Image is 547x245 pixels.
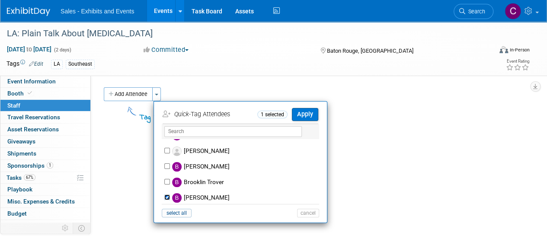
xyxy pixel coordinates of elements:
button: Add Attendee [104,87,153,101]
span: to [25,46,33,53]
span: Staff [7,102,20,109]
a: Giveaways [0,136,90,147]
div: In-Person [509,47,530,53]
td: -Tag Attendees [163,108,255,121]
a: Budget [0,208,90,220]
img: ExhibitDay [7,7,50,16]
button: select all [162,209,192,217]
button: Apply [292,108,318,121]
span: 1 selected [257,111,288,118]
img: B.jpg [172,178,182,187]
span: Tasks [6,174,35,181]
a: Tasks67% [0,172,90,184]
a: Playbook [0,184,90,195]
td: Toggle Event Tabs [73,223,91,234]
label: Brooklin Trover [170,175,322,190]
img: B.jpg [172,162,182,172]
span: Sponsorships [7,162,53,169]
span: Search [465,8,485,15]
button: Committed [141,45,192,54]
a: Search [454,4,493,19]
span: Shipments [7,150,36,157]
a: Sponsorships1 [0,160,90,172]
input: Search [164,126,302,137]
td: Personalize Event Tab Strip [58,223,73,234]
img: Format-Inperson.png [499,46,508,53]
span: 1 [47,162,53,169]
span: (2 days) [53,47,71,53]
span: Misc. Expenses & Credits [7,198,75,205]
a: Asset Reservations [0,124,90,135]
a: Staff [0,100,90,111]
a: Misc. Expenses & Credits [0,196,90,207]
img: B.jpg [172,193,182,203]
div: Tag People [139,111,294,123]
a: Booth [0,88,90,99]
div: LA: Plain Talk About [MEDICAL_DATA] [4,26,485,41]
img: Christine Lurz [505,3,521,19]
a: Event Information [0,76,90,87]
span: [DATE] [DATE] [6,45,52,53]
span: Sales - Exhibits and Events [61,8,134,15]
span: Baton Rouge, [GEOGRAPHIC_DATA] [326,48,413,54]
span: Travel Reservations [7,114,60,121]
button: cancel [297,209,319,217]
a: Edit [29,61,43,67]
i: Booth reservation complete [28,91,32,95]
span: Asset Reservations [7,126,59,133]
td: Tags [6,59,43,69]
a: ROI, Objectives & ROO [0,220,90,232]
span: Giveaways [7,138,35,145]
label: [PERSON_NAME] [170,190,322,206]
div: Event Format [453,45,530,58]
label: [PERSON_NAME] [170,159,322,175]
label: [PERSON_NAME] [170,143,322,159]
span: Playbook [7,186,32,193]
div: LA [51,60,63,69]
a: Travel Reservations [0,111,90,123]
span: Budget [7,210,27,217]
img: Associate-Profile-5.png [172,146,182,156]
div: Event Rating [506,59,529,64]
a: Shipments [0,148,90,159]
i: Quick [174,111,189,118]
span: ROI, Objectives & ROO [7,222,65,229]
span: Booth [7,90,34,97]
span: 67% [24,174,35,181]
span: Event Information [7,78,56,85]
div: Southeast [66,60,95,69]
